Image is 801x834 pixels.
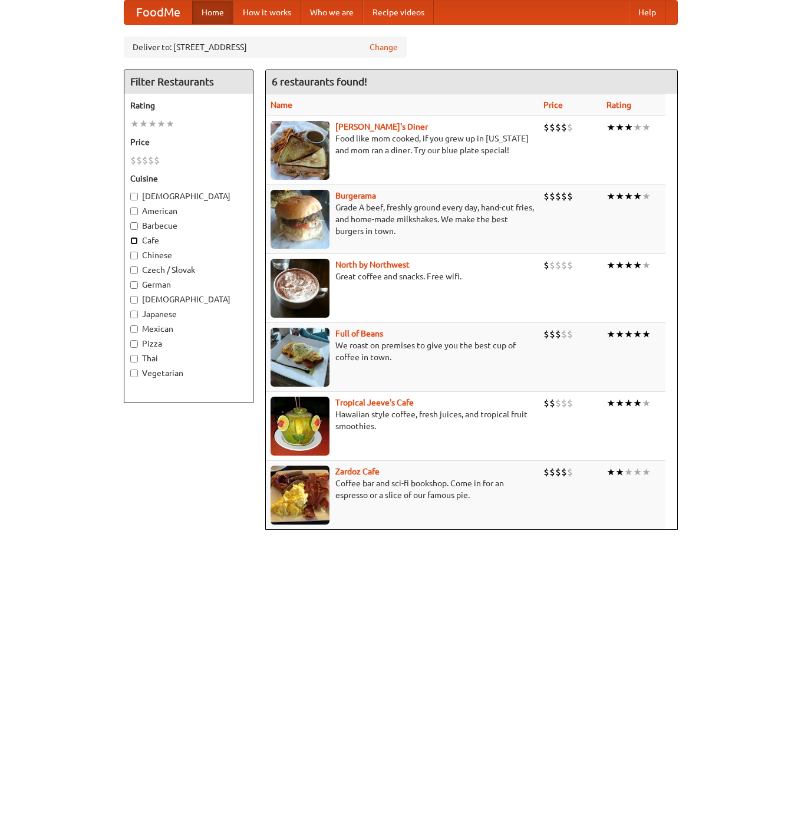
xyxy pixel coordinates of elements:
[130,294,247,305] label: [DEMOGRAPHIC_DATA]
[606,190,615,203] li: ★
[130,323,247,335] label: Mexican
[148,117,157,130] li: ★
[130,193,138,200] input: [DEMOGRAPHIC_DATA]
[130,308,247,320] label: Japanese
[130,264,247,276] label: Czech / Slovak
[192,1,233,24] a: Home
[130,352,247,364] label: Thai
[130,100,247,111] h5: Rating
[555,397,561,410] li: $
[335,191,376,200] a: Burgerama
[301,1,363,24] a: Who we are
[271,190,329,249] img: burgerama.jpg
[633,397,642,410] li: ★
[642,259,651,272] li: ★
[370,41,398,53] a: Change
[130,367,247,379] label: Vegetarian
[543,466,549,479] li: $
[543,190,549,203] li: $
[130,154,136,167] li: $
[543,121,549,134] li: $
[335,398,414,407] a: Tropical Jeeve's Cafe
[130,220,247,232] label: Barbecue
[549,397,555,410] li: $
[130,205,247,217] label: American
[130,370,138,377] input: Vegetarian
[629,1,665,24] a: Help
[130,311,138,318] input: Japanese
[549,259,555,272] li: $
[130,325,138,333] input: Mexican
[130,222,138,230] input: Barbecue
[555,190,561,203] li: $
[157,117,166,130] li: ★
[335,329,383,338] b: Full of Beans
[567,397,573,410] li: $
[543,328,549,341] li: $
[549,328,555,341] li: $
[272,76,367,87] ng-pluralize: 6 restaurants found!
[543,259,549,272] li: $
[567,190,573,203] li: $
[624,121,633,134] li: ★
[271,100,292,110] a: Name
[130,207,138,215] input: American
[567,259,573,272] li: $
[271,271,534,282] p: Great coffee and snacks. Free wifi.
[561,121,567,134] li: $
[130,296,138,304] input: [DEMOGRAPHIC_DATA]
[130,252,138,259] input: Chinese
[615,259,624,272] li: ★
[271,133,534,156] p: Food like mom cooked, if you grew up in [US_STATE] and mom ran a diner. Try our blue plate special!
[567,466,573,479] li: $
[642,328,651,341] li: ★
[615,328,624,341] li: ★
[633,259,642,272] li: ★
[136,154,142,167] li: $
[271,477,534,501] p: Coffee bar and sci-fi bookshop. Come in for an espresso or a slice of our famous pie.
[642,466,651,479] li: ★
[148,154,154,167] li: $
[606,121,615,134] li: ★
[130,117,139,130] li: ★
[130,237,138,245] input: Cafe
[271,328,329,387] img: beans.jpg
[233,1,301,24] a: How it works
[549,121,555,134] li: $
[271,121,329,180] img: sallys.jpg
[335,122,428,131] a: [PERSON_NAME]'s Diner
[130,266,138,274] input: Czech / Slovak
[606,100,631,110] a: Rating
[142,154,148,167] li: $
[642,397,651,410] li: ★
[561,466,567,479] li: $
[555,466,561,479] li: $
[166,117,174,130] li: ★
[130,173,247,184] h5: Cuisine
[130,355,138,362] input: Thai
[271,202,534,237] p: Grade A beef, freshly ground every day, hand-cut fries, and home-made milkshakes. We make the bes...
[130,338,247,350] label: Pizza
[154,154,160,167] li: $
[543,100,563,110] a: Price
[561,259,567,272] li: $
[130,235,247,246] label: Cafe
[615,190,624,203] li: ★
[561,328,567,341] li: $
[335,467,380,476] a: Zardoz Cafe
[615,121,624,134] li: ★
[633,328,642,341] li: ★
[271,339,534,363] p: We roast on premises to give you the best cup of coffee in town.
[624,466,633,479] li: ★
[130,340,138,348] input: Pizza
[555,259,561,272] li: $
[606,397,615,410] li: ★
[271,466,329,525] img: zardoz.jpg
[642,121,651,134] li: ★
[271,397,329,456] img: jeeves.jpg
[130,136,247,148] h5: Price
